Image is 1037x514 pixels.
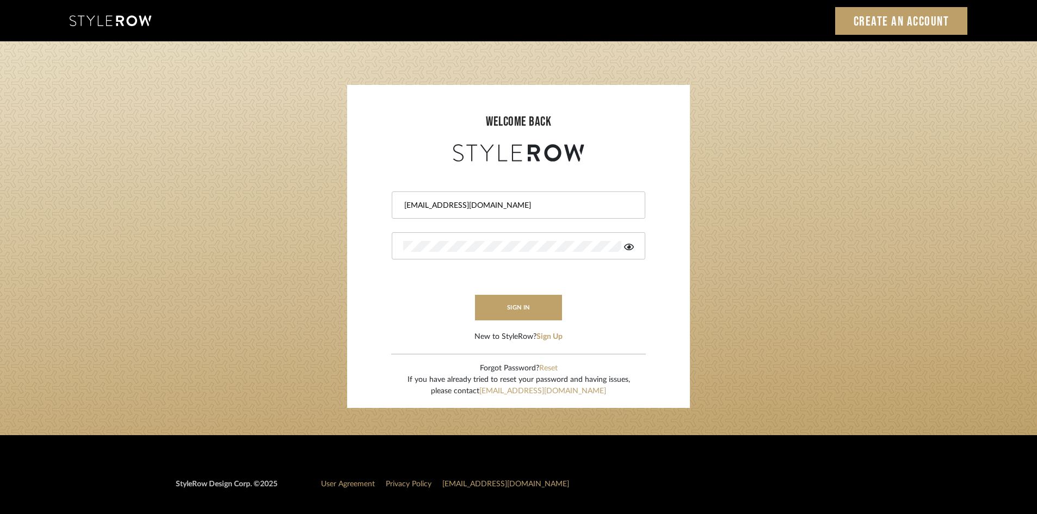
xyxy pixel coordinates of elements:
[536,331,563,343] button: Sign Up
[403,200,631,211] input: Email Address
[442,480,569,488] a: [EMAIL_ADDRESS][DOMAIN_NAME]
[386,480,431,488] a: Privacy Policy
[479,387,606,395] a: [EMAIL_ADDRESS][DOMAIN_NAME]
[474,331,563,343] div: New to StyleRow?
[408,363,630,374] div: Forgot Password?
[358,112,679,132] div: welcome back
[321,480,375,488] a: User Agreement
[539,363,558,374] button: Reset
[408,374,630,397] div: If you have already tried to reset your password and having issues, please contact
[176,479,277,499] div: StyleRow Design Corp. ©2025
[475,295,562,320] button: sign in
[835,7,968,35] a: Create an Account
